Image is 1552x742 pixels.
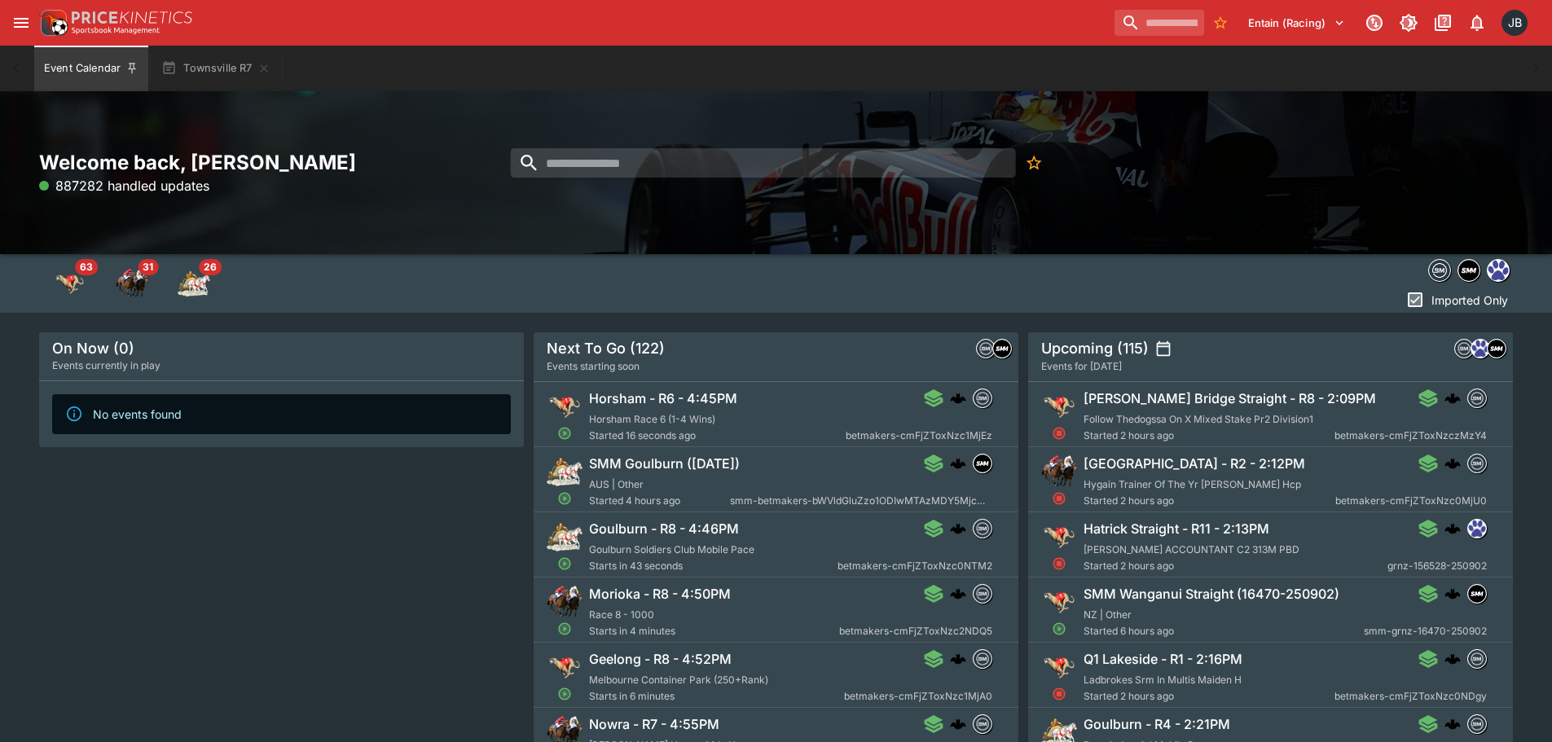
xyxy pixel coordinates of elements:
span: betmakers-cmFjZToxNzczMzY4 [1334,428,1487,444]
img: logo-cerberus.svg [950,586,966,602]
img: logo-cerberus.svg [1444,586,1461,602]
span: Started 6 hours ago [1084,623,1364,639]
div: samemeetingmulti [973,454,992,473]
span: Started 16 seconds ago [589,428,846,444]
img: logo-cerberus.svg [1444,390,1461,406]
img: horse_racing.png [1041,454,1077,490]
svg: Open [557,426,572,441]
img: grnz.png [1471,340,1489,358]
p: 887282 handled updates [39,176,209,195]
img: logo-cerberus.svg [1444,716,1461,732]
img: harness_racing.png [547,519,583,555]
div: samemeetingmulti [1457,259,1480,282]
img: grnz.png [1488,260,1509,281]
button: No Bookmarks [1207,10,1233,36]
h6: Geelong - R8 - 4:52PM [589,651,732,668]
img: samemeetingmulti.png [1468,585,1486,603]
span: Started 2 hours ago [1084,493,1335,509]
div: betmakers [973,584,992,604]
h6: [PERSON_NAME] Bridge Straight - R8 - 2:09PM [1084,390,1376,407]
img: logo-cerberus.svg [1444,651,1461,667]
h6: [GEOGRAPHIC_DATA] - R2 - 2:12PM [1084,455,1305,472]
div: cerberus [1444,651,1461,667]
div: betmakers [973,519,992,538]
img: betmakers.png [977,340,995,358]
button: Event Calendar [34,46,148,91]
button: Imported Only [1400,287,1513,313]
button: settings [1155,340,1172,357]
div: cerberus [1444,586,1461,602]
img: logo-cerberus.svg [950,520,966,537]
span: betmakers-cmFjZToxNzc1MjEz [846,428,992,444]
img: betmakers.png [974,520,991,538]
button: Notifications [1462,8,1492,37]
span: Events starting soon [547,358,640,375]
img: samemeetingmulti.png [993,340,1011,358]
span: betmakers-cmFjZToxNzc1MjA0 [844,688,992,705]
input: search [511,148,1016,178]
div: cerberus [1444,390,1461,406]
div: Event type filters [39,254,225,313]
img: greyhound_racing.png [547,389,583,424]
div: betmakers [973,389,992,408]
span: 63 [75,259,98,275]
h6: Goulburn - R8 - 4:46PM [589,520,739,538]
span: Race 8 - 1000 [589,608,654,621]
h6: Nowra - R7 - 4:55PM [589,716,719,733]
img: greyhound_racing.png [1041,584,1077,620]
span: Started 2 hours ago [1084,558,1387,574]
span: Started 4 hours ago [589,493,730,509]
img: betmakers.png [1468,389,1486,407]
div: betmakers [1454,339,1474,358]
span: smm-betmakers-bWVldGluZzo1ODIwMTAzMDY5MjcwMDI1MjQ [730,493,992,509]
div: grnz [1467,519,1487,538]
span: Starts in 43 seconds [589,558,838,574]
span: betmakers-cmFjZToxNzc0MjU0 [1335,493,1487,509]
div: betmakers [1467,714,1487,734]
span: 26 [199,259,222,275]
img: greyhound_racing.png [1041,649,1077,685]
div: cerberus [1444,716,1461,732]
img: greyhound_racing [54,267,86,300]
img: betmakers.png [1468,650,1486,668]
h5: Upcoming (115) [1041,339,1149,358]
span: betmakers-cmFjZToxNzc0NTM2 [838,558,992,574]
div: betmakers [1467,649,1487,669]
h6: SMM Goulburn ([DATE]) [589,455,740,472]
p: Imported Only [1431,292,1508,309]
img: horse_racing.png [547,584,583,620]
img: harness_racing.png [547,454,583,490]
img: betmakers.png [974,715,991,733]
div: betmakers [1467,454,1487,473]
span: Goulburn Soldiers Club Mobile Pace [589,543,754,555]
span: Ladbrokes Srm In Multis Maiden H [1084,674,1242,686]
img: logo-cerberus.svg [950,390,966,406]
span: Starts in 6 minutes [589,688,844,705]
span: [PERSON_NAME] ACCOUNTANT C2 313M PBD [1084,543,1299,555]
img: betmakers.png [1468,715,1486,733]
div: samemeetingmulti [1487,339,1506,358]
img: logo-cerberus.svg [1444,455,1461,472]
input: search [1115,10,1204,36]
svg: Open [557,621,572,636]
div: cerberus [1444,520,1461,537]
div: betmakers [1467,389,1487,408]
img: PriceKinetics Logo [36,7,68,39]
span: NZ | Other [1084,608,1132,621]
div: cerberus [950,390,966,406]
span: Started 2 hours ago [1084,688,1334,705]
img: betmakers.png [1455,340,1473,358]
img: samemeetingmulti.png [974,454,991,472]
img: logo-cerberus.svg [950,455,966,472]
img: greyhound_racing.png [1041,389,1077,424]
span: Hygain Trainer Of The Yr [PERSON_NAME] Hcp [1084,478,1301,490]
h6: Hatrick Straight - R11 - 2:13PM [1084,520,1269,538]
button: Documentation [1428,8,1457,37]
h6: Q1 Lakeside - R1 - 2:16PM [1084,651,1242,668]
div: betmakers [976,339,996,358]
img: betmakers.png [974,585,991,603]
img: betmakers.png [1468,454,1486,472]
svg: Closed [1052,687,1066,701]
div: betmakers [973,649,992,669]
img: betmakers.png [974,650,991,668]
